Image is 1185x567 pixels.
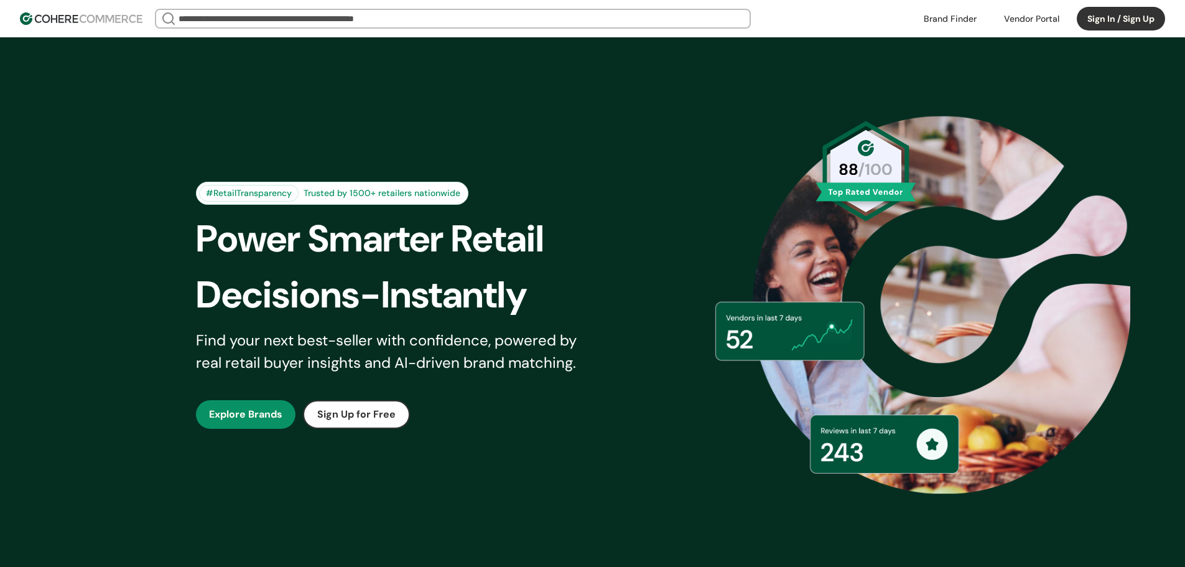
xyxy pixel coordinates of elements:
div: Decisions-Instantly [196,267,614,323]
div: Find your next best-seller with confidence, powered by real retail buyer insights and AI-driven b... [196,329,593,374]
div: Trusted by 1500+ retailers nationwide [299,187,465,200]
button: Sign Up for Free [303,400,410,429]
div: #RetailTransparency [199,185,299,202]
div: Power Smarter Retail [196,211,614,267]
button: Explore Brands [196,400,295,429]
img: Cohere Logo [20,12,142,25]
button: Sign In / Sign Up [1077,7,1165,30]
